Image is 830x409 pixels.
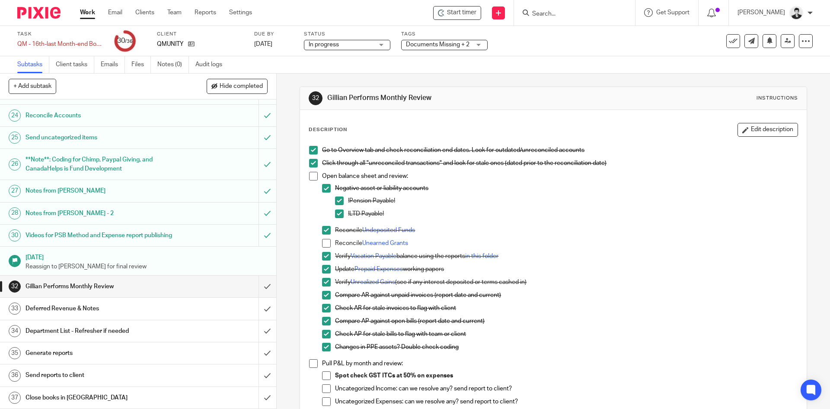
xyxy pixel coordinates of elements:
[335,292,501,298] span: Compare AR against unpaid invoices (report date and current)
[157,56,189,73] a: Notes (0)
[157,31,243,38] label: Client
[108,8,122,17] a: Email
[9,280,21,293] div: 32
[304,31,390,38] label: Status
[322,173,408,179] span: Open balance sheet and review:
[125,39,133,44] small: /36
[9,370,21,382] div: 36
[335,252,797,261] p: Verify balance using the reports
[322,147,584,153] span: Go to Overview tab and check reconciliation end dates. Look for outdated/unreconciled accounts
[26,229,175,242] h1: Videos for PSB Method and Expense report publishing
[327,93,572,103] h1: Gillian Performs Monthly Review
[401,31,488,38] label: Tags
[737,123,798,137] button: Edit description
[101,56,125,73] a: Emails
[354,266,403,272] a: Prepaid Expenses
[335,278,797,287] p: Verify (see if any interest deposited or terms cashed in)
[26,302,175,315] h1: Deferred Revenue & Notes
[335,373,453,379] strong: Spot check GST ITCs at 50% on expenses
[656,10,690,16] span: Get Support
[322,361,403,367] span: Pull P&L by month and review:
[348,196,797,205] p: !Pension Payable!
[335,185,428,191] span: Negative asset or liability accounts
[362,227,415,233] a: Undeposited Funds
[9,229,21,242] div: 30
[26,153,175,175] h1: **Note**: Coding for Chimp, Paypal Giving, and CanadaHelps is Fund Development
[26,184,175,197] h1: Notes from [PERSON_NAME]
[26,369,175,382] h1: Send reports to client
[9,158,21,171] div: 26
[433,6,481,20] div: QMUNITY - QM - 16th-last Month-end Bookkeeping - August
[195,8,216,17] a: Reports
[167,8,182,17] a: Team
[117,36,133,46] div: 30
[789,6,803,20] img: squarehead.jpg
[254,31,293,38] label: Due by
[229,8,252,17] a: Settings
[9,109,21,122] div: 24
[9,347,21,359] div: 35
[9,325,21,337] div: 34
[348,209,797,218] p: !LTD Payable!
[26,280,175,293] h1: Gillian Performs Monthly Review
[254,41,272,47] span: [DATE]
[17,40,104,48] div: QM - 16th-last Month-end Bookkeeping - August
[309,91,322,105] div: 32
[9,303,21,315] div: 33
[80,8,95,17] a: Work
[9,132,21,144] div: 25
[335,239,797,248] p: Reconcile
[335,331,466,337] span: Check AP for stale bills to flag with team or client
[465,253,498,259] a: in this folder
[322,160,607,166] span: Click through all "unreconciled transactions" and look for stale ones (dated prior to the reconci...
[26,347,175,360] h1: Generate reports
[26,391,175,404] h1: Close books in [GEOGRAPHIC_DATA]
[335,386,512,392] span: Uncategorized Income: can we resolve any? send report to client?
[335,226,797,235] p: Reconcile
[207,79,268,93] button: Hide completed
[17,56,49,73] a: Subtasks
[26,109,175,122] h1: Reconcile Accounts
[447,8,476,17] span: Start timer
[157,40,184,48] p: QMUNITY
[9,185,21,197] div: 27
[309,126,347,133] p: Description
[17,7,61,19] img: Pixie
[531,10,609,18] input: Search
[351,253,396,259] a: Vacation Payable
[195,56,229,73] a: Audit logs
[26,131,175,144] h1: Send uncategorized items
[9,79,56,93] button: + Add subtask
[26,251,268,262] h1: [DATE]
[26,207,175,220] h1: Notes from [PERSON_NAME] - 2
[335,265,797,274] p: Update working papers
[17,31,104,38] label: Task
[56,56,94,73] a: Client tasks
[737,8,785,17] p: [PERSON_NAME]
[9,392,21,404] div: 37
[9,207,21,219] div: 28
[131,56,151,73] a: Files
[757,95,798,102] div: Instructions
[406,42,469,48] span: Documents Missing + 2
[26,325,175,338] h1: Department List - Refresher if needed
[309,42,339,48] span: In progress
[351,279,395,285] a: Unrealized Gains
[335,305,456,311] span: Check AR for stale invoices to flag with client
[220,83,263,90] span: Hide completed
[335,399,518,405] span: Uncategorized Expenses: can we resolve any? send report to client?
[335,318,485,324] span: Compare AP against open bills (report date and current)
[135,8,154,17] a: Clients
[26,262,268,271] p: Reassign to [PERSON_NAME] for final review
[335,344,459,350] span: Changes in PPE assets? Double check coding
[362,240,408,246] a: Unearned Grants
